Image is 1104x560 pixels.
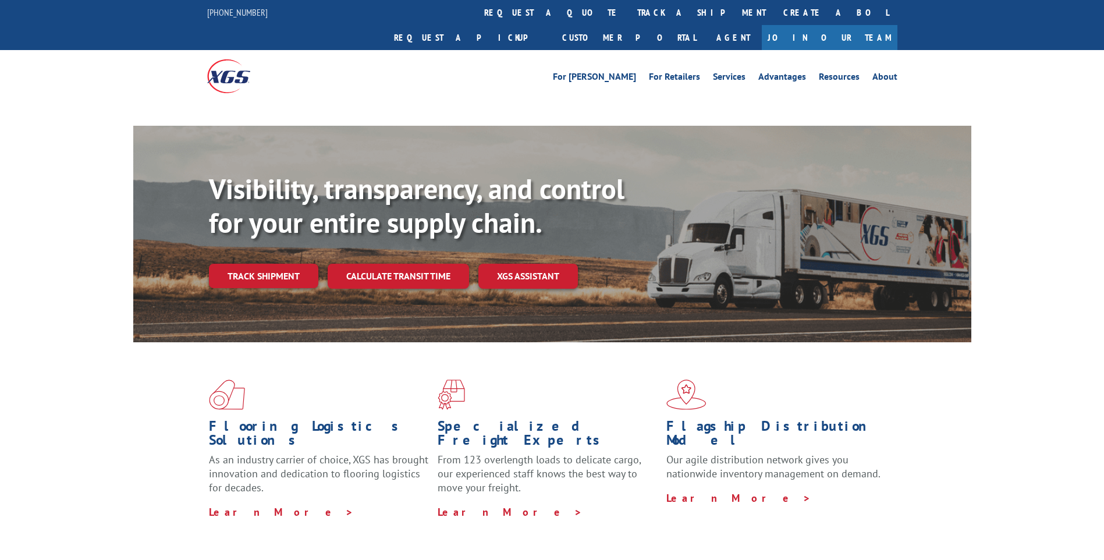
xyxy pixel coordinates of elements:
img: xgs-icon-focused-on-flooring-red [438,380,465,410]
h1: Specialized Freight Experts [438,419,658,453]
a: Request a pickup [385,25,553,50]
a: [PHONE_NUMBER] [207,6,268,18]
img: xgs-icon-flagship-distribution-model-red [666,380,707,410]
p: From 123 overlength loads to delicate cargo, our experienced staff knows the best way to move you... [438,453,658,505]
span: Our agile distribution network gives you nationwide inventory management on demand. [666,453,881,480]
a: Resources [819,72,860,85]
h1: Flagship Distribution Model [666,419,886,453]
a: Join Our Team [762,25,897,50]
h1: Flooring Logistics Solutions [209,419,429,453]
a: For Retailers [649,72,700,85]
span: As an industry carrier of choice, XGS has brought innovation and dedication to flooring logistics... [209,453,428,494]
a: For [PERSON_NAME] [553,72,636,85]
b: Visibility, transparency, and control for your entire supply chain. [209,171,624,240]
a: Learn More > [666,491,811,505]
a: Track shipment [209,264,318,288]
a: Learn More > [209,505,354,519]
img: xgs-icon-total-supply-chain-intelligence-red [209,380,245,410]
a: Customer Portal [553,25,705,50]
a: Advantages [758,72,806,85]
a: About [872,72,897,85]
a: Learn More > [438,505,583,519]
a: Agent [705,25,762,50]
a: Calculate transit time [328,264,469,289]
a: XGS ASSISTANT [478,264,578,289]
a: Services [713,72,746,85]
